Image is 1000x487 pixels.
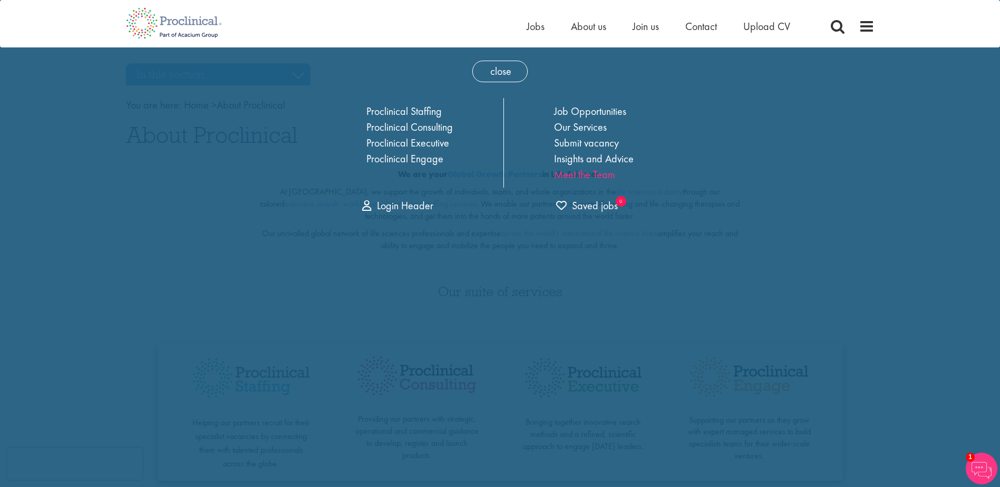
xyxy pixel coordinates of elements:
a: Proclinical Executive [366,136,449,150]
a: Jobs [527,20,545,33]
span: close [472,61,528,82]
a: Upload CV [743,20,790,33]
a: Submit vacancy [554,136,619,150]
span: 1 [966,453,975,462]
a: Meet the Team [554,168,615,181]
a: Proclinical Consulting [366,120,453,134]
a: Login Header [362,199,433,212]
a: trigger for shortlist [556,198,618,213]
a: Join us [633,20,659,33]
sub: 0 [616,196,626,207]
a: Our Services [554,120,607,134]
a: Job Opportunities [554,104,626,118]
a: Contact [685,20,717,33]
img: Chatbot [966,453,997,484]
span: Saved jobs [556,199,618,212]
a: Insights and Advice [554,152,634,165]
a: About us [571,20,606,33]
a: Proclinical Engage [366,152,443,165]
a: Proclinical Staffing [366,104,442,118]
